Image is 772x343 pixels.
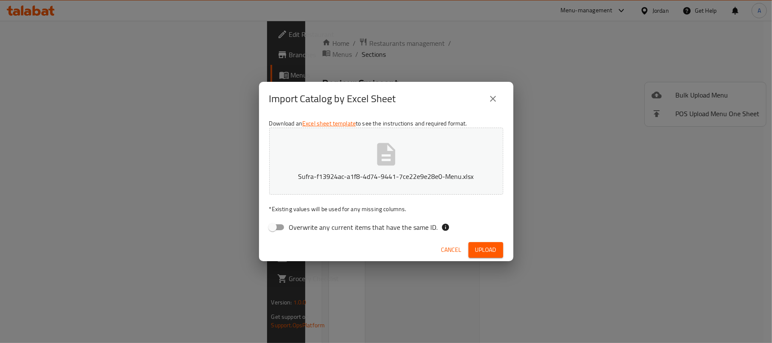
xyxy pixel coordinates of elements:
span: Cancel [441,245,462,255]
a: Excel sheet template [302,118,356,129]
button: Sufra-f13924ac-a1f8-4d74-9441-7ce22e9e28e0-Menu.xlsx [269,128,503,195]
p: Existing values will be used for any missing columns. [269,205,503,213]
span: Upload [475,245,496,255]
button: Upload [468,242,503,258]
button: Cancel [438,242,465,258]
svg: If the overwrite option isn't selected, then the items that match an existing ID will be ignored ... [441,223,450,231]
p: Sufra-f13924ac-a1f8-4d74-9441-7ce22e9e28e0-Menu.xlsx [282,171,490,181]
h2: Import Catalog by Excel Sheet [269,92,396,106]
div: Download an to see the instructions and required format. [259,116,513,239]
span: Overwrite any current items that have the same ID. [289,222,438,232]
button: close [483,89,503,109]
